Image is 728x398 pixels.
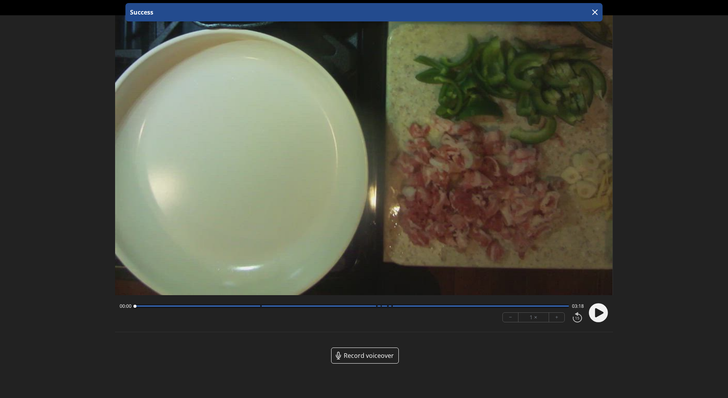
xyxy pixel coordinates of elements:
[518,313,549,322] div: 1 ×
[128,8,153,17] p: Success
[572,303,584,309] span: 03:18
[120,303,132,309] span: 00:00
[344,351,394,360] span: Record voiceover
[331,348,399,364] a: Record voiceover
[503,313,518,322] button: −
[549,313,564,322] button: +
[349,2,379,13] a: 00:00:00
